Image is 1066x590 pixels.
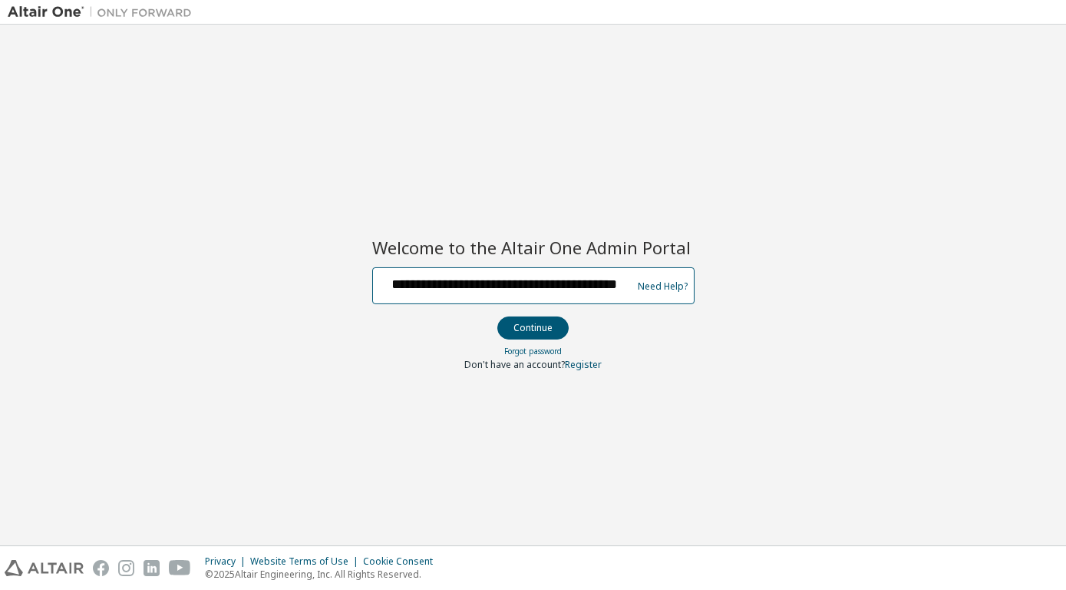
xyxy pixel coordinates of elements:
[8,5,200,20] img: Altair One
[144,560,160,576] img: linkedin.svg
[169,560,191,576] img: youtube.svg
[205,555,250,568] div: Privacy
[250,555,363,568] div: Website Terms of Use
[565,358,602,371] a: Register
[464,358,565,371] span: Don't have an account?
[372,237,695,258] h2: Welcome to the Altair One Admin Portal
[118,560,134,576] img: instagram.svg
[504,346,562,356] a: Forgot password
[5,560,84,576] img: altair_logo.svg
[205,568,442,581] p: © 2025 Altair Engineering, Inc. All Rights Reserved.
[497,317,569,340] button: Continue
[363,555,442,568] div: Cookie Consent
[93,560,109,576] img: facebook.svg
